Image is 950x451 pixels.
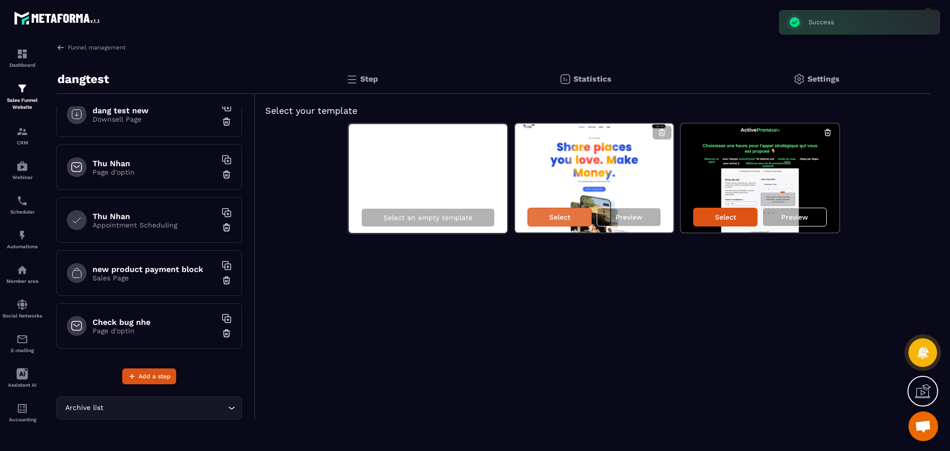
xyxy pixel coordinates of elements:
[93,274,216,282] p: Sales Page
[559,73,571,85] img: stats.20deebd0.svg
[16,333,28,345] img: email
[93,221,216,229] p: Appointment Scheduling
[2,118,42,153] a: formationformationCRM
[16,48,28,60] img: formation
[2,395,42,430] a: accountantaccountantAccounting
[2,244,42,249] p: Automations
[2,291,42,326] a: social-networksocial-networkSocial Networks
[93,212,216,221] h6: Thu Nhan
[573,74,612,84] p: Statistics
[2,209,42,215] p: Scheduler
[383,214,473,222] p: Select an empty template
[16,83,28,94] img: formation
[346,73,358,85] img: bars.0d591741.svg
[57,69,109,89] p: dangtest
[16,160,28,172] img: automations
[105,403,226,413] input: Search for option
[93,106,216,115] h6: dang test new
[2,187,42,222] a: schedulerschedulerScheduler
[56,43,65,52] img: arrow
[93,159,216,168] h6: Thu Nhan
[222,223,232,232] img: trash
[2,348,42,353] p: E-mailing
[93,168,216,176] p: Page d'optin
[2,313,42,318] p: Social Networks
[2,175,42,180] p: Webinar
[93,317,216,327] h6: Check bug nhe
[16,403,28,414] img: accountant
[681,124,839,232] img: image
[793,73,805,85] img: setting-gr.5f69749f.svg
[2,140,42,145] p: CRM
[781,213,808,221] p: Preview
[2,222,42,257] a: automationsautomationsAutomations
[93,327,216,335] p: Page d'optin
[2,41,42,75] a: formationformationDashboard
[549,213,570,221] p: Select
[265,104,920,118] h5: Select your template
[139,371,171,381] span: Add a step
[93,265,216,274] h6: new product payment block
[360,74,378,84] p: Step
[16,126,28,137] img: formation
[16,195,28,207] img: scheduler
[616,213,642,221] p: Preview
[2,326,42,361] a: emailemailE-mailing
[16,264,28,276] img: automations
[16,299,28,311] img: social-network
[122,368,176,384] button: Add a step
[715,213,736,221] p: Select
[222,275,232,285] img: trash
[2,417,42,422] p: Accounting
[2,278,42,284] p: Member area
[93,115,216,123] p: Downsell Page
[2,97,42,111] p: Sales Funnel Website
[222,170,232,180] img: trash
[56,43,126,52] a: Funnel management
[222,328,232,338] img: trash
[2,75,42,118] a: formationformationSales Funnel Website
[2,153,42,187] a: automationsautomationsWebinar
[222,117,232,127] img: trash
[14,9,103,27] img: logo
[16,229,28,241] img: automations
[2,382,42,388] p: Assistant AI
[515,124,673,232] img: image
[2,257,42,291] a: automationsautomationsMember area
[63,403,105,413] span: Archive list
[908,411,938,441] div: Mở cuộc trò chuyện
[2,62,42,68] p: Dashboard
[2,361,42,395] a: Assistant AI
[807,74,840,84] p: Settings
[56,397,242,419] div: Search for option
